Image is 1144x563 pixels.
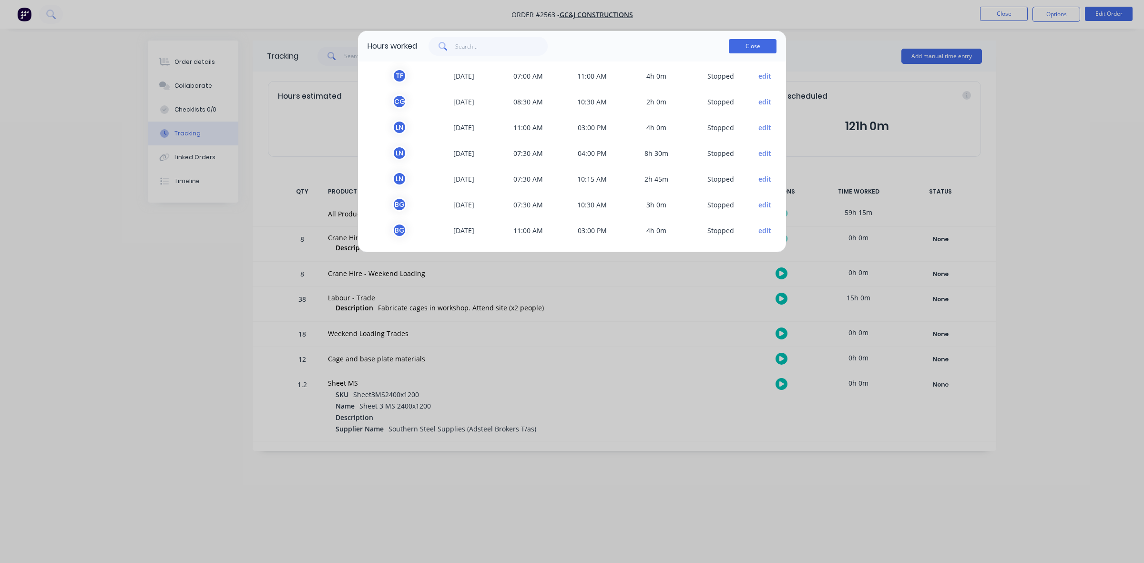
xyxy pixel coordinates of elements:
[455,37,548,56] input: Search...
[392,223,407,237] div: B G
[392,197,407,212] div: B G
[729,39,776,53] button: Close
[496,69,560,83] span: 07:00 AM
[624,223,689,237] span: 4h 0m
[624,94,689,109] span: 2h 0m
[758,174,771,184] button: edit
[392,94,407,109] div: C G
[432,120,496,134] span: [DATE]
[392,69,407,83] div: T F
[624,197,689,212] span: 3h 0m
[560,223,624,237] span: 03:00 PM
[496,197,560,212] span: 07:30 AM
[688,146,753,160] span: S topped
[560,197,624,212] span: 10:30 AM
[624,69,689,83] span: 4h 0m
[392,146,407,160] div: L N
[432,146,496,160] span: [DATE]
[624,120,689,134] span: 4h 0m
[560,146,624,160] span: 04:00 PM
[624,146,689,160] span: 8h 30m
[496,146,560,160] span: 07:30 AM
[758,225,771,235] button: edit
[432,197,496,212] span: [DATE]
[758,200,771,210] button: edit
[688,223,753,237] span: S topped
[368,41,417,52] div: Hours worked
[560,94,624,109] span: 10:30 AM
[758,123,771,133] button: edit
[688,94,753,109] span: S topped
[432,223,496,237] span: [DATE]
[688,197,753,212] span: S topped
[432,172,496,186] span: [DATE]
[496,120,560,134] span: 11:00 AM
[560,69,624,83] span: 11:00 AM
[688,172,753,186] span: S topped
[758,71,771,81] button: edit
[758,97,771,107] button: edit
[624,172,689,186] span: 2h 45m
[496,172,560,186] span: 07:30 AM
[758,148,771,158] button: edit
[496,94,560,109] span: 08:30 AM
[688,69,753,83] span: S topped
[560,172,624,186] span: 10:15 AM
[432,94,496,109] span: [DATE]
[496,223,560,237] span: 11:00 AM
[560,120,624,134] span: 03:00 PM
[392,120,407,134] div: L N
[392,172,407,186] div: L N
[432,69,496,83] span: [DATE]
[688,120,753,134] span: S topped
